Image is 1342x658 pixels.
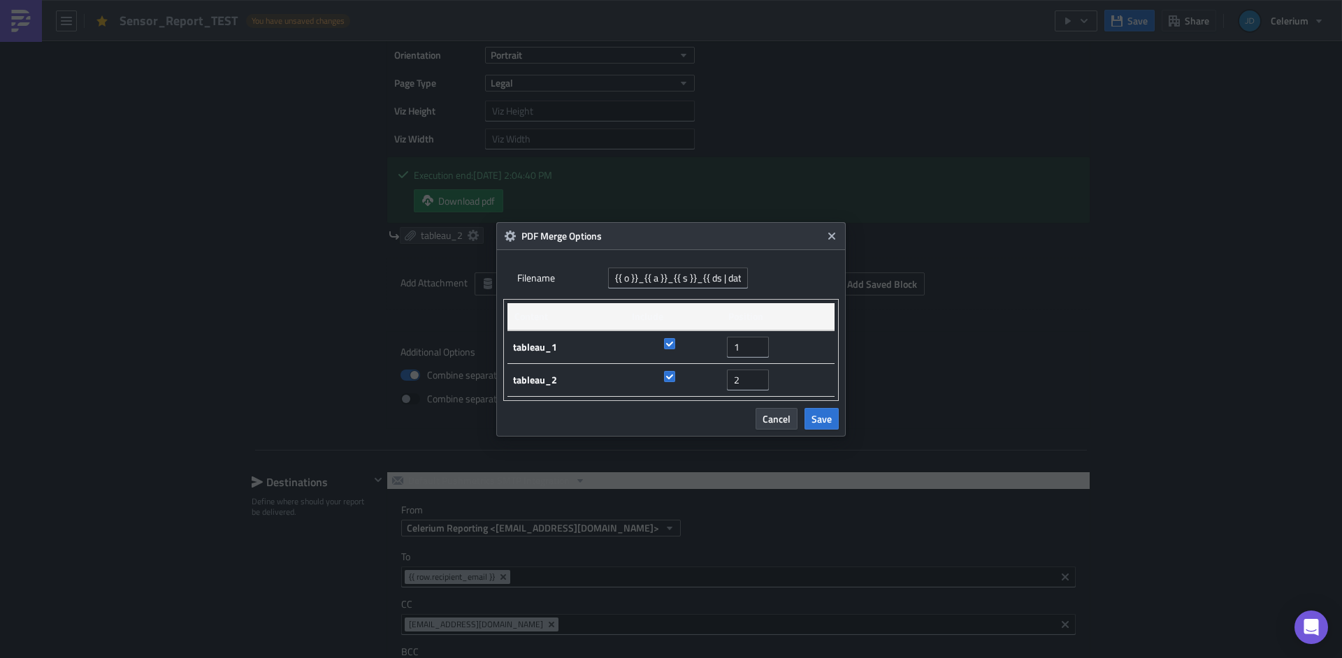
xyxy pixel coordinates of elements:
th: Position [721,303,835,330]
h6: PDF Merge Options [521,230,822,242]
label: Filenam﻿e [517,268,601,288]
span: Save [811,411,832,426]
p: Hello Celerium Customer, [6,6,668,17]
p: Thanks! [6,98,668,109]
button: Cancel [756,408,798,430]
p: Contact us at [EMAIL_ADDRESS][DOMAIN_NAME] with any questions or issues. [6,67,668,78]
td: tableau_2 [507,363,625,396]
button: Save [805,408,839,430]
th: Include [625,303,721,330]
span: Cancel [763,411,791,426]
body: To enrich screen reader interactions, please activate Accessibility in Grammarly extension settings [6,6,668,170]
button: Close [821,226,842,247]
div: Open Intercom Messenger [1294,611,1328,644]
th: Content [507,303,625,330]
p: Please find the {{ ds | date_subtract(15) | date_format('%B') }} report for {{ row.a }} - {{ row.... [6,36,668,47]
td: tableau_1 [507,330,625,364]
input: merge PDF filename [608,268,748,288]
